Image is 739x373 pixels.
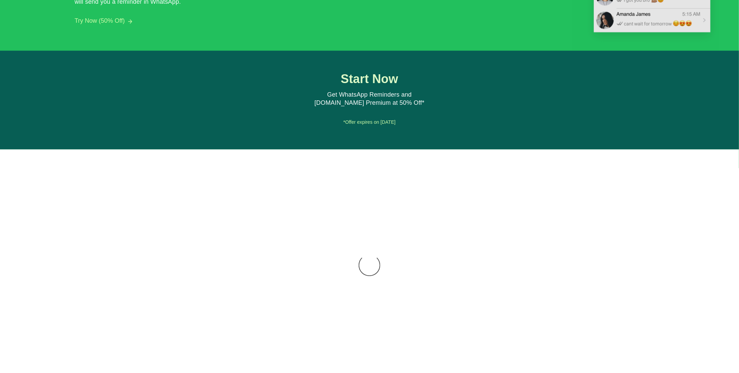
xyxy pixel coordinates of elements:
button: Try Now (50% Off) [75,17,125,24]
div: *Offer expires on [DATE] [272,117,468,127]
div: Get WhatsApp Reminders and [DOMAIN_NAME] Premium at 50% Off* [307,91,432,107]
img: arrow [128,19,132,23]
h1: Start Now [307,72,432,86]
span: Loading… [357,252,382,278]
